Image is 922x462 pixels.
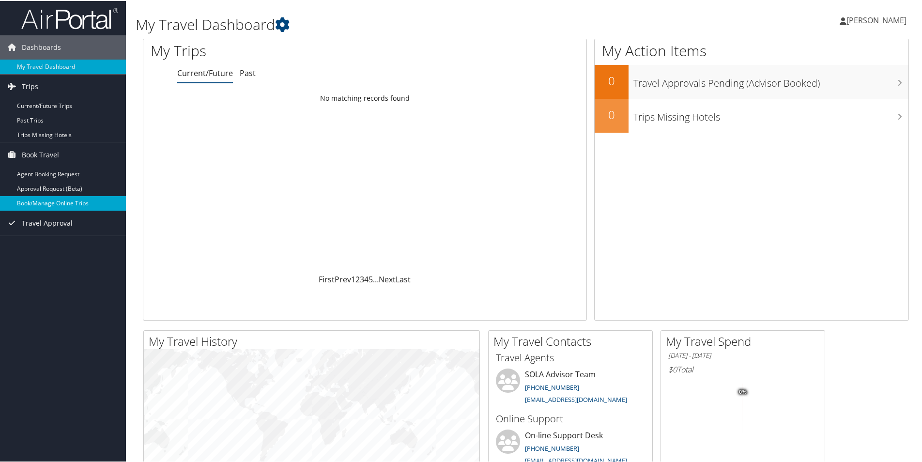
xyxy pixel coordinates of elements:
[633,105,908,123] h3: Trips Missing Hotels
[840,5,916,34] a: [PERSON_NAME]
[739,388,747,394] tspan: 0%
[22,142,59,166] span: Book Travel
[595,72,629,88] h2: 0
[595,64,908,98] a: 0Travel Approvals Pending (Advisor Booked)
[525,394,627,403] a: [EMAIL_ADDRESS][DOMAIN_NAME]
[496,411,645,425] h3: Online Support
[373,273,379,284] span: …
[369,273,373,284] a: 5
[355,273,360,284] a: 2
[22,34,61,59] span: Dashboards
[143,89,586,106] td: No matching records found
[396,273,411,284] a: Last
[177,67,233,77] a: Current/Future
[846,14,907,25] span: [PERSON_NAME]
[379,273,396,284] a: Next
[22,74,38,98] span: Trips
[360,273,364,284] a: 3
[493,332,652,349] h2: My Travel Contacts
[595,106,629,122] h2: 0
[595,98,908,132] a: 0Trips Missing Hotels
[136,14,656,34] h1: My Travel Dashboard
[668,350,817,359] h6: [DATE] - [DATE]
[525,382,579,391] a: [PHONE_NUMBER]
[364,273,369,284] a: 4
[668,363,817,374] h6: Total
[525,443,579,452] a: [PHONE_NUMBER]
[666,332,825,349] h2: My Travel Spend
[22,210,73,234] span: Travel Approval
[21,6,118,29] img: airportal-logo.png
[240,67,256,77] a: Past
[151,40,395,60] h1: My Trips
[319,273,335,284] a: First
[491,368,650,407] li: SOLA Advisor Team
[335,273,351,284] a: Prev
[668,363,677,374] span: $0
[595,40,908,60] h1: My Action Items
[149,332,479,349] h2: My Travel History
[496,350,645,364] h3: Travel Agents
[633,71,908,89] h3: Travel Approvals Pending (Advisor Booked)
[351,273,355,284] a: 1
